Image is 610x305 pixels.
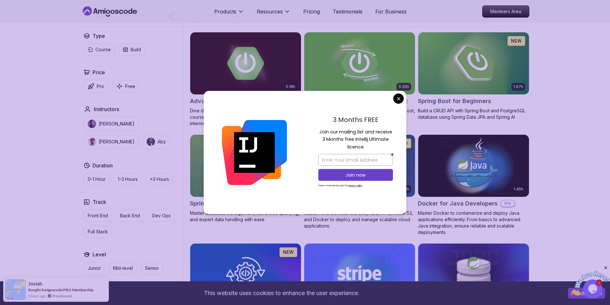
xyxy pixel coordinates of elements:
p: Back End [120,213,140,219]
a: Advanced Spring Boot card5.18hAdvanced Spring BootProDive deep into Spring Boot with our advanced... [190,32,301,127]
p: Free [125,83,135,90]
p: 3.30h [398,84,409,89]
h2: Level [93,251,106,258]
p: Dev Ops [152,213,171,219]
img: Advanced Spring Boot card [190,32,301,94]
p: 0-1 Hour [88,176,106,182]
img: Spring Data JPA card [190,135,301,197]
p: Mid-level [113,265,133,271]
p: NEW [283,249,294,255]
span: josiah [28,281,42,286]
a: Testimonials [333,8,362,15]
a: Docker for Java Developers card1.45hDocker for Java DevelopersProMaster Docker to containerize an... [418,134,529,236]
p: [PERSON_NAME] [99,139,134,145]
img: provesource social proof notification image [5,279,26,300]
button: +3 Hours [146,173,173,185]
h2: Price [93,68,105,76]
button: Course [84,44,115,56]
a: For Business [375,8,407,15]
button: Full Stack [84,226,112,238]
button: Senior [141,262,163,274]
p: Junior [88,265,101,271]
h2: Track [93,198,106,206]
a: Pricing [303,8,320,15]
p: Build a CRUD API with Spring Boot and PostgreSQL database using Spring Data JPA and Spring AI [418,108,529,120]
p: Master database management, advanced querying, and expert data handling with ease [190,210,301,223]
button: Products [214,8,244,20]
a: ProveSource [52,293,72,299]
a: Spring Boot for Beginners card1.67hNEWSpring Boot for BeginnersBuild a CRUD API with Spring Boot ... [418,32,529,120]
h2: Type [93,32,105,40]
a: Members Area [482,5,529,18]
a: Building APIs with Spring Boot card3.30hBuilding APIs with Spring BootProLearn to build robust, s... [304,32,415,127]
h2: Spring Boot for Beginners [418,97,491,106]
p: NEW [511,38,522,44]
p: Master Docker to containerize and deploy Java applications efficiently. From basics to advanced J... [418,210,529,236]
p: Full Stack [88,229,108,235]
p: Course [95,46,111,53]
a: Spring Data JPA card6.65hNEWSpring Data JPAProMaster database management, advanced querying, and ... [190,134,301,223]
img: instructor img [88,138,96,146]
p: Abz [158,139,166,145]
button: instructor img[PERSON_NAME] [84,135,139,149]
p: +3 Hours [150,176,169,182]
img: instructor img [88,120,96,128]
p: Senior [145,265,159,271]
button: Free [112,80,139,92]
button: instructor img[PERSON_NAME] [84,117,139,131]
button: Back End [116,210,144,222]
p: 5.18h [286,84,295,89]
h2: Docker for Java Developers [418,199,498,208]
p: Products [214,8,236,15]
div: This website uses cookies to enhance the user experience. [5,286,558,300]
p: Master AWS services like EC2, RDS, VPC, Route 53, and Docker to deploy and manage scalable cloud ... [304,210,415,229]
button: Build [119,44,145,56]
h2: Instructors [94,105,119,113]
button: Accept cookies [568,288,605,299]
span: Bought [28,287,41,292]
img: Spring Boot for Beginners card [418,32,529,94]
p: 1.67h [513,84,523,89]
button: Resources [257,8,290,20]
img: instructor img [147,138,155,146]
p: 1.45h [514,187,523,192]
h2: Duration [93,162,113,169]
p: Members Area [483,6,529,17]
button: Front End [84,210,112,222]
img: Building APIs with Spring Boot card [304,32,415,94]
button: Junior [84,262,105,274]
span: 5 hours ago [28,293,46,299]
p: Resources [257,8,283,15]
p: Build [131,46,141,53]
button: 1-3 Hours [114,173,142,185]
button: 0-1 Hour [84,173,110,185]
button: Pro [84,80,108,92]
h2: Advanced Spring Boot [190,97,254,106]
button: instructor imgAbz [142,135,170,149]
img: Docker for Java Developers card [418,135,529,197]
a: Amigoscode PRO Membership [41,287,94,292]
button: Dev Ops [148,210,175,222]
p: Pro [501,200,515,207]
h2: Spring Data JPA [190,199,236,208]
p: [PERSON_NAME] [99,121,134,127]
p: Pro [97,83,104,90]
button: Mid-level [109,262,137,274]
p: Front End [88,213,108,219]
p: Dive deep into Spring Boot with our advanced course, designed to take your skills from intermedia... [190,108,301,127]
iframe: chat widget [570,265,610,295]
p: 1-3 Hours [118,176,138,182]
